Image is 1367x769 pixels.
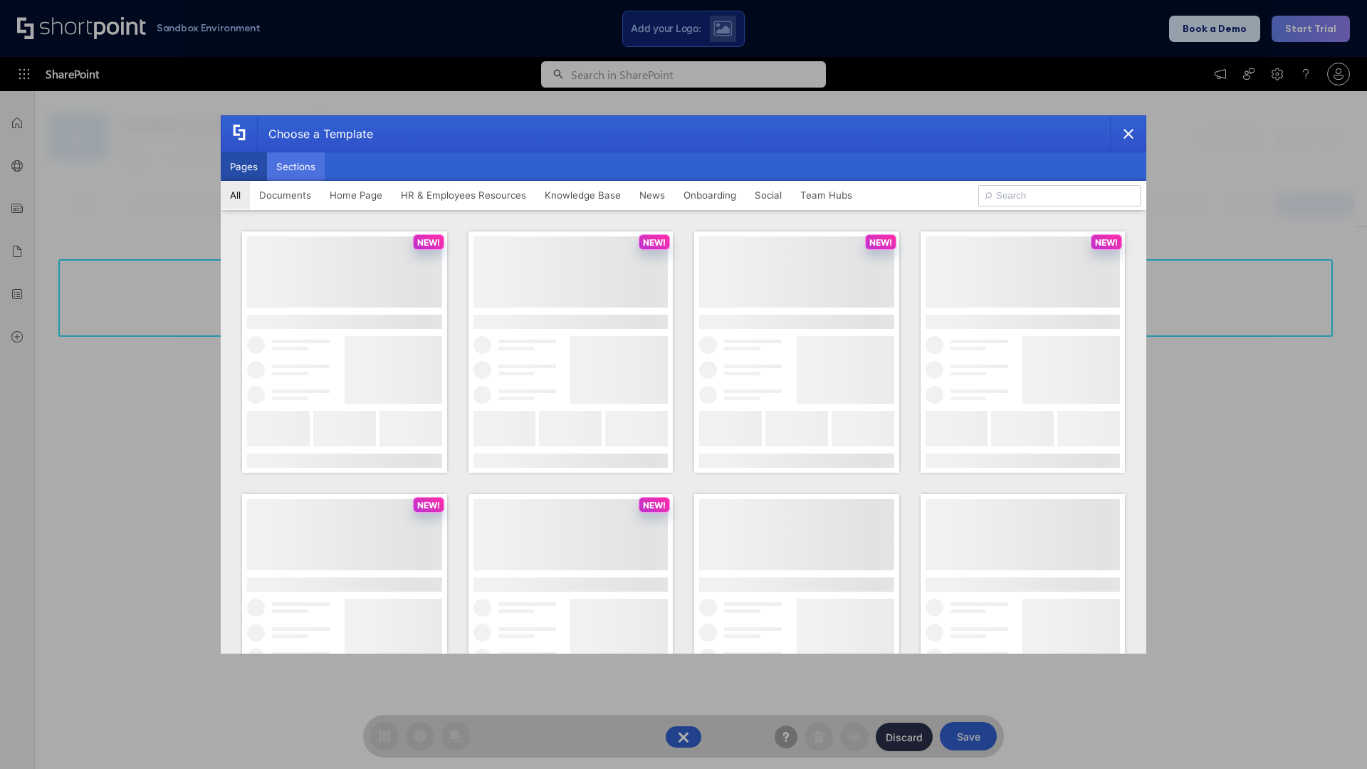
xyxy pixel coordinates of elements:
[221,115,1146,654] div: template selector
[221,181,250,209] button: All
[674,181,745,209] button: Onboarding
[1296,701,1367,769] iframe: Chat Widget
[869,237,892,248] p: NEW!
[745,181,791,209] button: Social
[257,116,373,152] div: Choose a Template
[791,181,861,209] button: Team Hubs
[643,500,666,511] p: NEW!
[392,181,535,209] button: HR & Employees Resources
[267,152,325,181] button: Sections
[1095,237,1118,248] p: NEW!
[978,185,1141,206] input: Search
[535,181,630,209] button: Knowledge Base
[643,237,666,248] p: NEW!
[417,237,440,248] p: NEW!
[630,181,674,209] button: News
[320,181,392,209] button: Home Page
[221,152,267,181] button: Pages
[250,181,320,209] button: Documents
[417,500,440,511] p: NEW!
